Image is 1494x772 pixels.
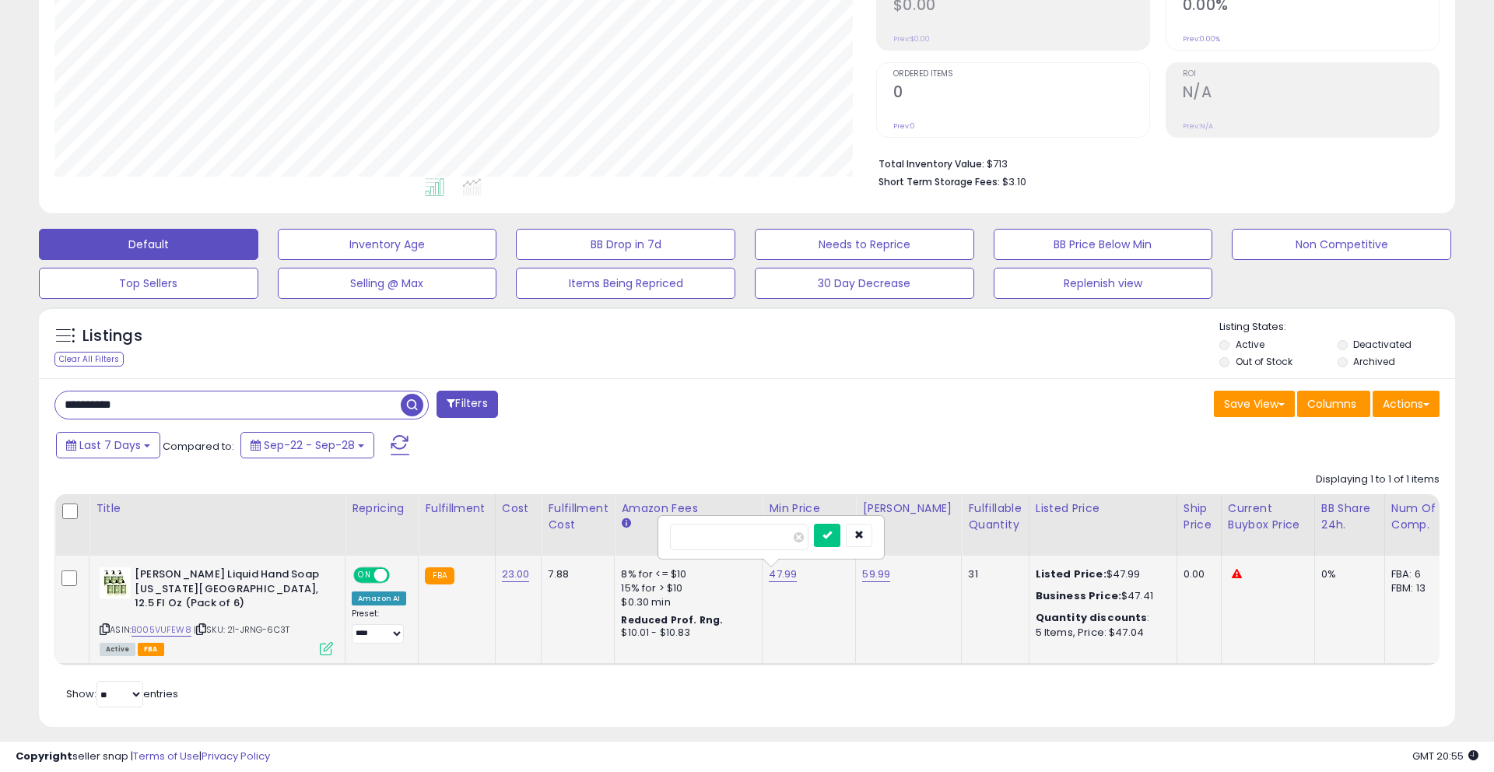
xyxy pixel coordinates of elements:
div: Num of Comp. [1391,500,1448,533]
button: Actions [1373,391,1440,417]
small: Prev: $0.00 [893,34,930,44]
h2: 0 [893,83,1149,104]
div: 5 Items, Price: $47.04 [1036,626,1165,640]
label: Deactivated [1353,338,1412,351]
img: 41EsX31dsfL._SL40_.jpg [100,567,131,598]
a: Terms of Use [133,749,199,763]
div: Displaying 1 to 1 of 1 items [1316,472,1440,487]
div: Fulfillable Quantity [968,500,1022,533]
strong: Copyright [16,749,72,763]
button: Last 7 Days [56,432,160,458]
label: Active [1236,338,1264,351]
b: Short Term Storage Fees: [879,175,1000,188]
button: Non Competitive [1232,229,1451,260]
div: $0.30 min [621,595,750,609]
b: Reduced Prof. Rng. [621,613,723,626]
span: FBA [138,643,164,656]
button: Inventory Age [278,229,497,260]
div: : [1036,611,1165,625]
div: 0% [1321,567,1373,581]
a: 59.99 [862,567,890,582]
div: FBA: 6 [1391,567,1443,581]
a: B005VUFEW8 [132,623,191,637]
div: Fulfillment Cost [548,500,608,533]
a: Privacy Policy [202,749,270,763]
div: [PERSON_NAME] [862,500,955,517]
button: Replenish view [994,268,1213,299]
div: Preset: [352,609,406,644]
div: 31 [968,567,1016,581]
label: Archived [1353,355,1395,368]
h5: Listings [82,325,142,347]
b: Listed Price: [1036,567,1106,581]
b: Total Inventory Value: [879,157,984,170]
button: BB Drop in 7d [516,229,735,260]
a: 47.99 [769,567,797,582]
span: Sep-22 - Sep-28 [264,437,355,453]
div: Ship Price [1184,500,1215,533]
small: Amazon Fees. [621,517,630,531]
div: Amazon AI [352,591,406,605]
div: BB Share 24h. [1321,500,1378,533]
div: 15% for > $10 [621,581,750,595]
span: Ordered Items [893,70,1149,79]
div: Cost [502,500,535,517]
p: Listing States: [1219,320,1454,335]
div: $47.99 [1036,567,1165,581]
div: Clear All Filters [54,352,124,367]
button: BB Price Below Min [994,229,1213,260]
span: Show: entries [66,686,178,701]
div: FBM: 13 [1391,581,1443,595]
div: 7.88 [548,567,602,581]
span: ON [355,569,374,582]
button: Default [39,229,258,260]
b: [PERSON_NAME] Liquid Hand Soap [US_STATE][GEOGRAPHIC_DATA], 12.5 Fl Oz (Pack of 6) [135,567,324,615]
span: | SKU: 21-JRNG-6C3T [194,623,289,636]
div: Fulfillment [425,500,488,517]
h2: N/A [1183,83,1439,104]
button: Save View [1214,391,1295,417]
div: Repricing [352,500,412,517]
button: Items Being Repriced [516,268,735,299]
div: 8% for <= $10 [621,567,750,581]
button: Needs to Reprice [755,229,974,260]
small: FBA [425,567,454,584]
span: ROI [1183,70,1439,79]
li: $713 [879,153,1428,172]
span: $3.10 [1002,174,1026,189]
button: Columns [1297,391,1370,417]
div: Min Price [769,500,849,517]
label: Out of Stock [1236,355,1292,368]
a: 23.00 [502,567,530,582]
span: 2025-10-6 20:55 GMT [1412,749,1478,763]
button: Sep-22 - Sep-28 [240,432,374,458]
span: Columns [1307,396,1356,412]
button: Selling @ Max [278,268,497,299]
span: OFF [388,569,412,582]
button: 30 Day Decrease [755,268,974,299]
div: $10.01 - $10.83 [621,626,750,640]
span: Compared to: [163,439,234,454]
span: Last 7 Days [79,437,141,453]
small: Prev: N/A [1183,121,1213,131]
div: $47.41 [1036,589,1165,603]
small: Prev: 0 [893,121,915,131]
div: Amazon Fees [621,500,756,517]
div: ASIN: [100,567,333,654]
b: Business Price: [1036,588,1121,603]
button: Filters [437,391,497,418]
div: Current Buybox Price [1228,500,1308,533]
button: Top Sellers [39,268,258,299]
div: Listed Price [1036,500,1170,517]
b: Quantity discounts [1036,610,1148,625]
div: Title [96,500,338,517]
span: All listings currently available for purchase on Amazon [100,643,135,656]
small: Prev: 0.00% [1183,34,1220,44]
div: seller snap | | [16,749,270,764]
div: 0.00 [1184,567,1209,581]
